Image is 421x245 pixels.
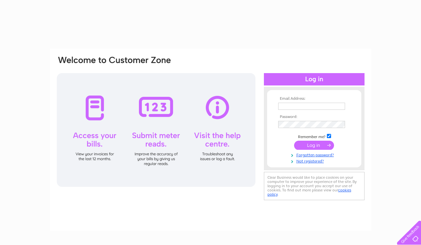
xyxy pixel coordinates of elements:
[278,158,352,164] a: Not registered?
[277,115,352,119] th: Password:
[278,151,352,158] a: Forgotten password?
[264,172,365,200] div: Clear Business would like to place cookies on your computer to improve your experience of the sit...
[267,188,351,197] a: cookies policy
[277,97,352,101] th: Email Address:
[294,141,334,150] input: Submit
[277,133,352,139] td: Remember me?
